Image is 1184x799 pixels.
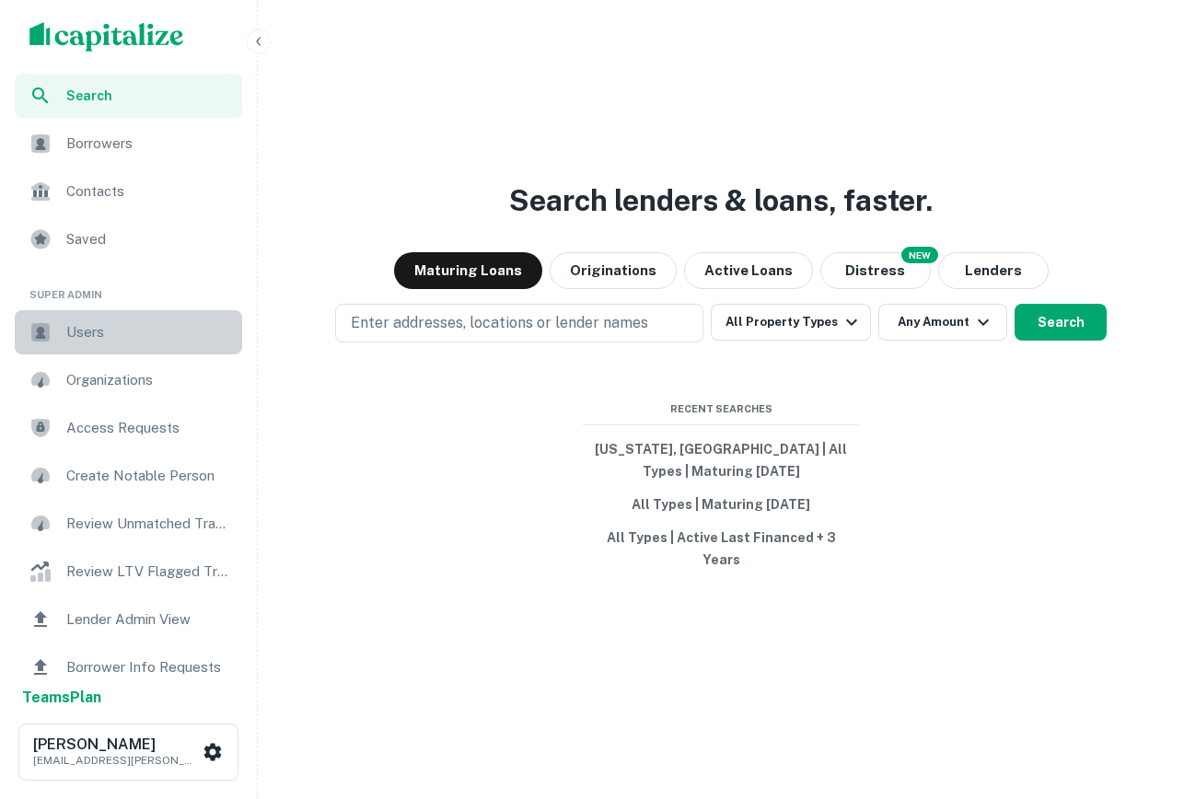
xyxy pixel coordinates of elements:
span: Search [66,86,231,106]
strong: Teams Plan [22,689,101,706]
iframe: Chat Widget [1092,652,1184,740]
button: Lenders [938,252,1049,289]
span: Access Requests [66,417,231,439]
span: Recent Searches [583,401,859,417]
button: All Types | Maturing [DATE] [583,488,859,521]
a: Contacts [15,169,242,214]
a: Review Unmatched Transactions [15,502,242,546]
button: Search distressed loans with lien and other non-mortgage details. [820,252,931,289]
button: Maturing Loans [394,252,542,289]
h3: Search lenders & loans, faster. [509,179,933,223]
button: [US_STATE], [GEOGRAPHIC_DATA] | All Types | Maturing [DATE] [583,433,859,488]
button: All Types | Active Last Financed + 3 Years [583,521,859,576]
img: capitalize-logo.png [29,22,184,52]
li: Super Admin [15,265,242,310]
a: TeamsPlan [22,687,101,709]
button: Active Loans [684,252,813,289]
a: Access Requests [15,406,242,450]
span: Review Unmatched Transactions [66,513,231,535]
a: Lender Admin View [15,597,242,642]
span: Users [66,321,231,343]
div: NEW [901,247,938,263]
span: Borrowers [66,133,231,155]
button: Enter addresses, locations or lender names [335,304,703,342]
span: Contacts [66,180,231,203]
a: Create Notable Person [15,454,242,498]
a: Users [15,310,242,354]
span: Saved [66,228,231,250]
p: Enter addresses, locations or lender names [351,312,648,334]
span: Borrower Info Requests [66,656,231,678]
span: Review LTV Flagged Transactions [66,561,231,583]
a: Search [15,74,242,118]
a: Borrowers [15,122,242,166]
span: Organizations [66,369,231,391]
button: All Property Types [711,304,871,341]
span: Create Notable Person [66,465,231,487]
button: [PERSON_NAME][EMAIL_ADDRESS][PERSON_NAME][DOMAIN_NAME] [18,724,238,781]
h6: [PERSON_NAME] [33,737,199,752]
a: Organizations [15,358,242,402]
button: Any Amount [878,304,1007,341]
span: Lender Admin View [66,608,231,631]
button: Originations [550,252,677,289]
a: Review LTV Flagged Transactions [15,550,242,594]
a: Saved [15,217,242,261]
a: Borrower Info Requests [15,645,242,689]
p: [EMAIL_ADDRESS][PERSON_NAME][DOMAIN_NAME] [33,752,199,769]
button: Search [1015,304,1107,341]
